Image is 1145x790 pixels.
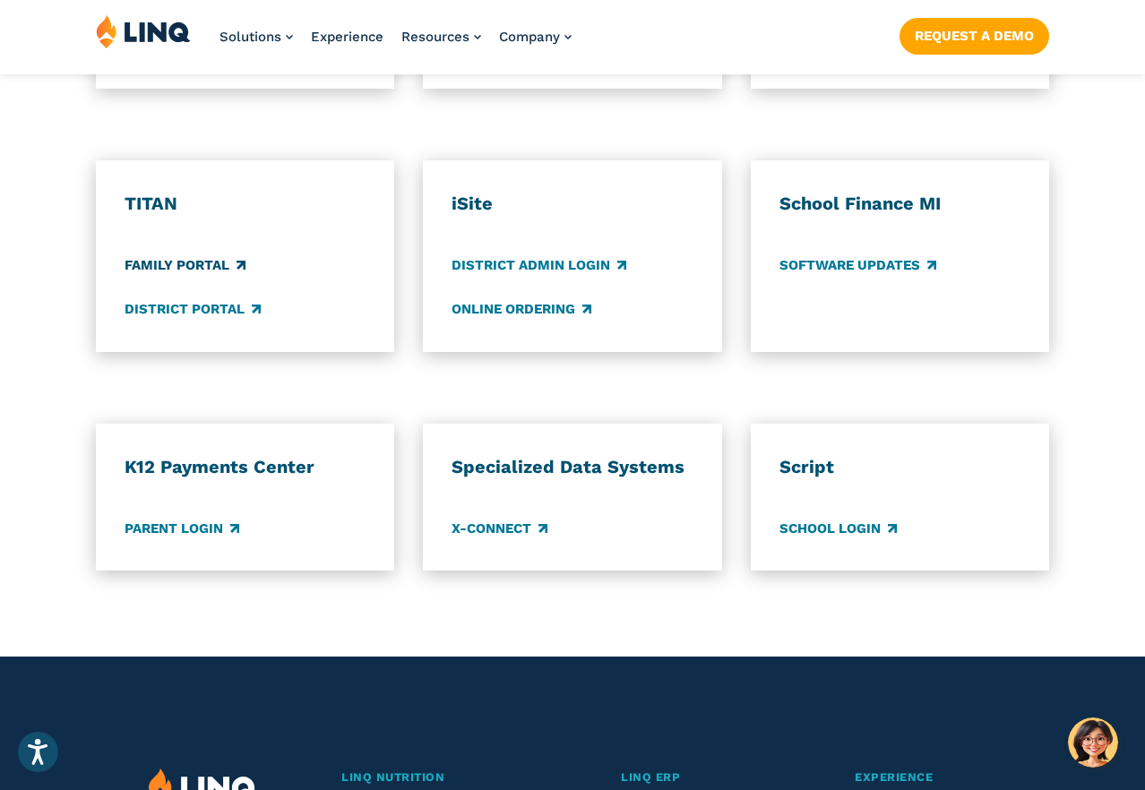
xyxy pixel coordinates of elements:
[499,29,572,45] a: Company
[452,519,547,538] a: X-Connect
[452,300,591,320] a: Online Ordering
[220,29,281,45] span: Solutions
[452,193,693,216] h3: iSite
[779,519,897,538] a: School Login
[452,255,626,275] a: District Admin Login
[401,29,481,45] a: Resources
[125,193,366,216] h3: TITAN
[499,29,560,45] span: Company
[621,770,680,784] span: LINQ ERP
[900,18,1049,54] a: Request a Demo
[220,14,572,73] nav: Primary Navigation
[96,14,191,48] img: LINQ | K‑12 Software
[900,14,1049,54] nav: Button Navigation
[452,456,693,479] h3: Specialized Data Systems
[401,29,469,45] span: Resources
[779,193,1021,216] h3: School Finance MI
[125,300,261,320] a: District Portal
[855,770,933,784] span: Experience
[621,769,792,787] a: LINQ ERP
[779,255,936,275] a: Software Updates
[855,769,996,787] a: Experience
[125,519,239,538] a: Parent Login
[125,255,245,275] a: Family Portal
[341,770,444,784] span: LINQ Nutrition
[341,769,558,787] a: LINQ Nutrition
[125,456,366,479] h3: K12 Payments Center
[1068,717,1118,768] button: Hello, have a question? Let’s chat.
[311,29,383,45] a: Experience
[779,456,1021,479] h3: Script
[220,29,293,45] a: Solutions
